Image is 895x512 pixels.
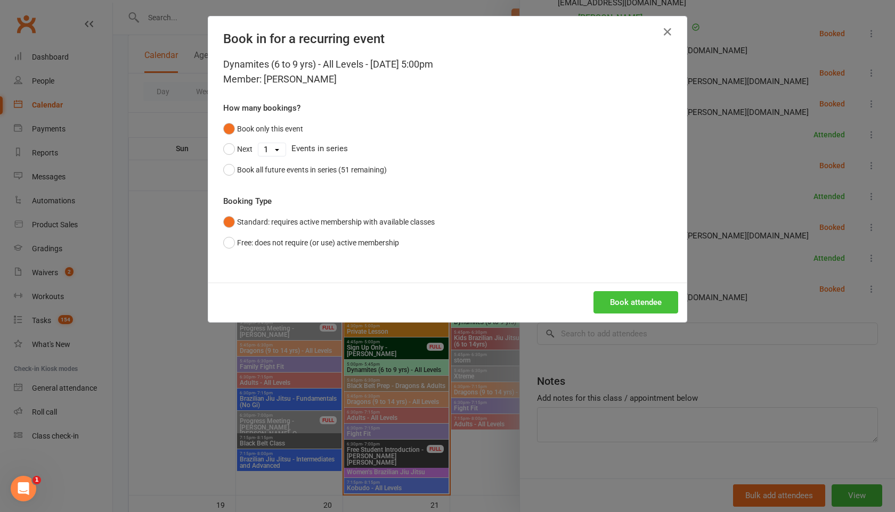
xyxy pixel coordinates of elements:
iframe: Intercom live chat [11,476,36,501]
button: Next [223,139,253,159]
button: Book attendee [593,291,678,313]
span: 1 [32,476,41,484]
label: Booking Type [223,195,272,208]
button: Close [659,23,676,40]
button: Standard: requires active membership with available classes [223,212,435,232]
button: Book only this event [223,119,303,139]
button: Free: does not require (or use) active membership [223,233,399,253]
button: Book all future events in series (51 remaining) [223,160,387,180]
label: How many bookings? [223,102,300,114]
div: Dynamites (6 to 9 yrs) - All Levels - [DATE] 5:00pm Member: [PERSON_NAME] [223,57,672,87]
div: Book all future events in series (51 remaining) [237,164,387,176]
h4: Book in for a recurring event [223,31,672,46]
div: Events in series [223,139,672,159]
